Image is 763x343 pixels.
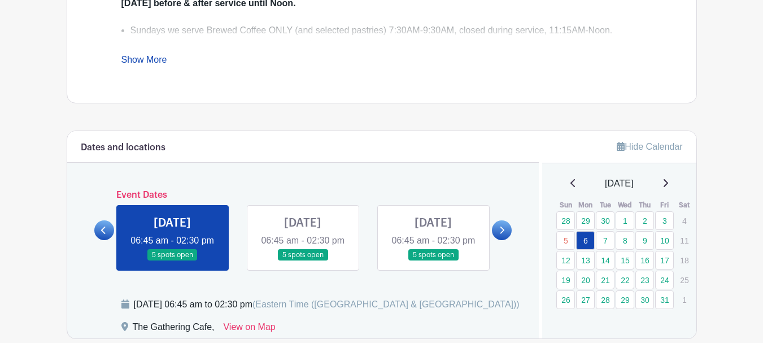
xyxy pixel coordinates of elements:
[617,142,682,151] a: Hide Calendar
[133,320,215,338] div: The Gathering Cafe,
[674,199,694,211] th: Sat
[655,211,674,230] a: 3
[635,290,654,309] a: 30
[596,231,614,250] a: 7
[616,251,634,270] a: 15
[596,271,614,289] a: 21
[675,251,694,269] p: 18
[576,211,595,230] a: 29
[576,271,595,289] a: 20
[635,231,654,250] a: 9
[616,290,634,309] a: 29
[635,199,655,211] th: Thu
[134,298,520,311] div: [DATE] 06:45 am to 02:30 pm
[121,55,167,69] a: Show More
[130,24,642,37] li: Sundays we serve Brewed Coffee ONLY (and selected pastries) 7:30AM-9:30AM, closed during service,...
[576,251,595,270] a: 13
[635,251,654,270] a: 16
[576,231,595,250] a: 6
[114,190,492,201] h6: Event Dates
[596,251,614,270] a: 14
[675,232,694,249] p: 11
[556,199,575,211] th: Sun
[576,290,595,309] a: 27
[655,231,674,250] a: 10
[616,271,634,289] a: 22
[556,211,575,230] a: 28
[616,211,634,230] a: 1
[130,37,642,51] li: Volunteers are needed on all days including Sundays!
[675,291,694,309] p: 1
[556,290,575,309] a: 26
[655,271,674,289] a: 24
[556,251,575,270] a: 12
[655,199,674,211] th: Fri
[605,177,633,190] span: [DATE]
[655,251,674,270] a: 17
[556,271,575,289] a: 19
[635,271,654,289] a: 23
[675,212,694,229] p: 4
[635,211,654,230] a: 2
[595,199,615,211] th: Tue
[616,231,634,250] a: 8
[675,271,694,289] p: 25
[252,299,520,309] span: (Eastern Time ([GEOGRAPHIC_DATA] & [GEOGRAPHIC_DATA]))
[556,231,575,250] a: 5
[655,290,674,309] a: 31
[596,211,614,230] a: 30
[575,199,595,211] th: Mon
[223,320,275,338] a: View on Map
[615,199,635,211] th: Wed
[81,142,165,153] h6: Dates and locations
[596,290,614,309] a: 28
